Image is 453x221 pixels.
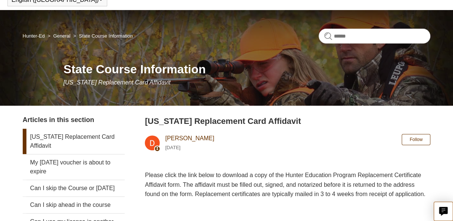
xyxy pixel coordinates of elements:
a: General [53,33,70,39]
a: State Course Information [79,33,133,39]
a: Hunter-Ed [23,33,45,39]
h1: State Course Information [63,60,430,78]
button: Follow Article [402,134,430,145]
li: General [46,33,72,39]
span: Please click the link below to download a copy of the Hunter Education Program Replacement Certif... [145,172,425,197]
a: Can I skip ahead in the course [23,197,125,213]
li: State Course Information [72,33,133,39]
a: [US_STATE] Replacement Card Affidavit [23,129,125,154]
input: Search [319,29,430,44]
a: My [DATE] voucher is about to expire [23,154,125,180]
li: Hunter-Ed [23,33,46,39]
h2: Pennsylvania Replacement Card Affidavit [145,115,430,127]
a: Can I skip the Course or [DATE] [23,180,125,196]
time: 02/12/2024, 17:11 [165,145,181,150]
span: [US_STATE] Replacement Card Affidavit [63,79,170,86]
button: Live chat [434,202,453,221]
span: Articles in this section [23,116,94,124]
a: [PERSON_NAME] [165,135,214,141]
